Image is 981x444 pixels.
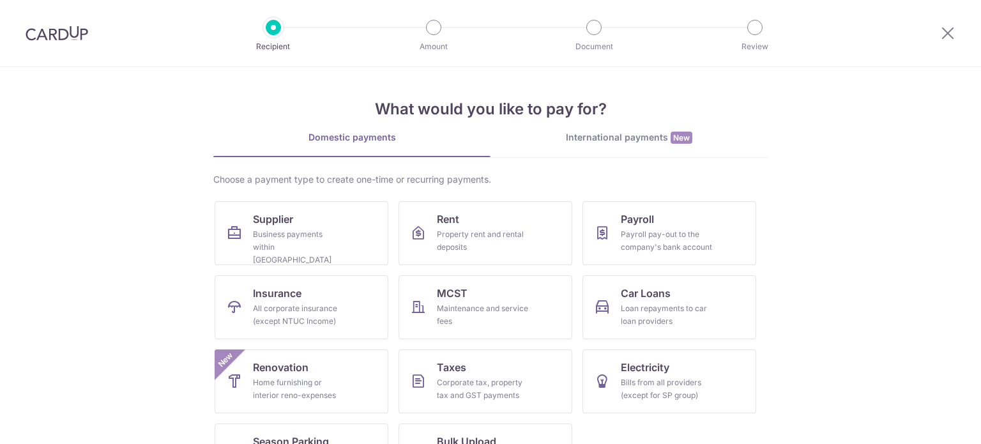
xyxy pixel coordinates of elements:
[253,302,345,328] div: All corporate insurance (except NTUC Income)
[671,132,692,144] span: New
[253,228,345,266] div: Business payments within [GEOGRAPHIC_DATA]
[253,376,345,402] div: Home furnishing or interior reno-expenses
[213,131,490,144] div: Domestic payments
[621,376,713,402] div: Bills from all providers (except for SP group)
[582,349,756,413] a: ElectricityBills from all providers (except for SP group)
[899,406,968,438] iframe: Opens a widget where you can find more information
[253,360,308,375] span: Renovation
[708,40,802,53] p: Review
[437,376,529,402] div: Corporate tax, property tax and GST payments
[490,131,768,144] div: International payments
[386,40,481,53] p: Amount
[621,228,713,254] div: Payroll pay-out to the company's bank account
[547,40,641,53] p: Document
[399,349,572,413] a: TaxesCorporate tax, property tax and GST payments
[253,286,301,301] span: Insurance
[621,360,669,375] span: Electricity
[226,40,321,53] p: Recipient
[213,173,768,186] div: Choose a payment type to create one-time or recurring payments.
[621,302,713,328] div: Loan repayments to car loan providers
[582,275,756,339] a: Car LoansLoan repayments to car loan providers
[582,201,756,265] a: PayrollPayroll pay-out to the company's bank account
[621,286,671,301] span: Car Loans
[26,26,88,41] img: CardUp
[399,201,572,265] a: RentProperty rent and rental deposits
[215,349,388,413] a: RenovationHome furnishing or interior reno-expensesNew
[215,275,388,339] a: InsuranceAll corporate insurance (except NTUC Income)
[215,201,388,265] a: SupplierBusiness payments within [GEOGRAPHIC_DATA]
[437,360,466,375] span: Taxes
[437,286,468,301] span: MCST
[399,275,572,339] a: MCSTMaintenance and service fees
[437,228,529,254] div: Property rent and rental deposits
[213,98,768,121] h4: What would you like to pay for?
[253,211,293,227] span: Supplier
[621,211,654,227] span: Payroll
[437,302,529,328] div: Maintenance and service fees
[215,349,236,371] span: New
[437,211,459,227] span: Rent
